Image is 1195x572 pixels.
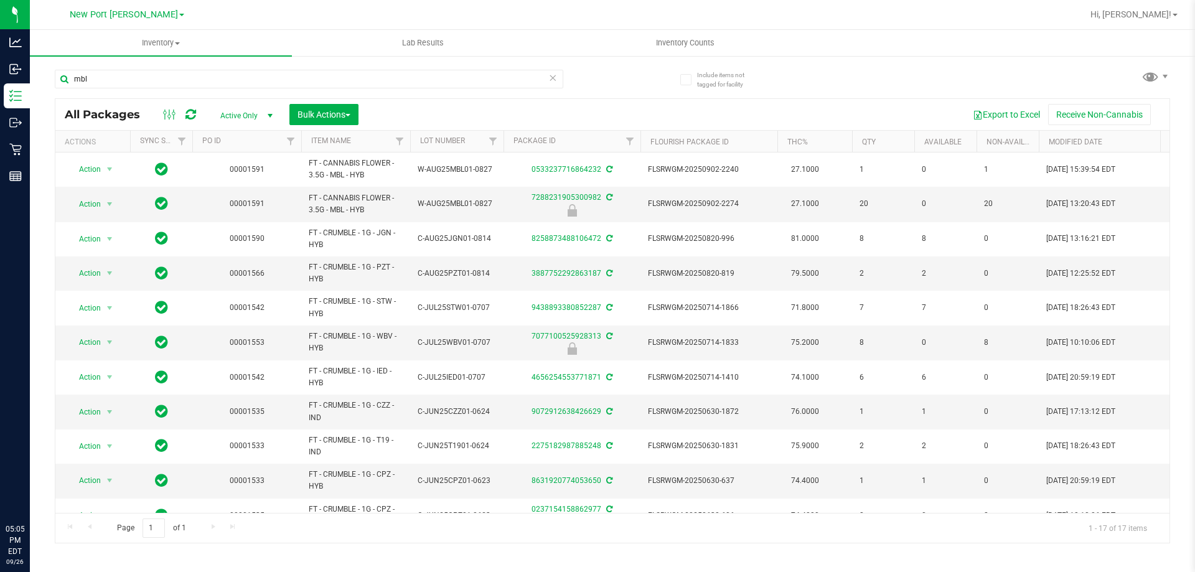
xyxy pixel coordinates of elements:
[68,334,101,351] span: Action
[532,373,601,382] a: 4656254553771871
[143,518,165,538] input: 1
[155,334,168,351] span: In Sync
[785,437,825,455] span: 75.9000
[155,507,168,524] span: In Sync
[30,30,292,56] a: Inventory
[230,199,265,208] a: 00001591
[785,230,825,248] span: 81.0000
[604,407,612,416] span: Sync from Compliance System
[986,138,1042,146] a: Non-Available
[648,268,770,279] span: FLSRWGM-20250820-819
[1048,104,1151,125] button: Receive Non-Cannabis
[1079,518,1157,537] span: 1 - 17 of 17 items
[6,523,24,557] p: 05:05 PM EDT
[1046,337,1115,349] span: [DATE] 10:10:06 EDT
[230,373,265,382] a: 00001542
[984,337,1031,349] span: 8
[102,403,118,421] span: select
[648,406,770,418] span: FLSRWGM-20250630-1872
[309,192,403,216] span: FT - CANNABIS FLOWER - 3.5G - MBL - HYB
[648,233,770,245] span: FLSRWGM-20250820-996
[639,37,731,49] span: Inventory Counts
[860,337,907,349] span: 8
[68,230,101,248] span: Action
[68,472,101,489] span: Action
[420,136,465,145] a: Lot Number
[102,230,118,248] span: select
[230,407,265,416] a: 00001535
[532,165,601,174] a: 0533237716864232
[648,164,770,176] span: FLSRWGM-20250902-2240
[155,403,168,420] span: In Sync
[230,234,265,243] a: 00001590
[30,37,292,49] span: Inventory
[68,265,101,282] span: Action
[860,268,907,279] span: 2
[922,406,969,418] span: 1
[385,37,461,49] span: Lab Results
[648,302,770,314] span: FLSRWGM-20250714-1866
[502,204,642,217] div: Newly Received
[418,510,496,522] span: C-JUN25CPZ01-0623
[102,438,118,455] span: select
[9,90,22,102] inline-svg: Inventory
[1046,233,1115,245] span: [DATE] 13:16:21 EDT
[309,469,403,492] span: FT - CRUMBLE - 1G - CPZ - HYB
[68,161,101,178] span: Action
[922,440,969,452] span: 2
[418,372,496,383] span: C-JUL25IED01-0707
[68,299,101,317] span: Action
[648,198,770,210] span: FLSRWGM-20250902-2274
[155,472,168,489] span: In Sync
[418,233,496,245] span: C-AUG25JGN01-0814
[785,195,825,213] span: 27.1000
[102,472,118,489] span: select
[9,36,22,49] inline-svg: Analytics
[418,475,496,487] span: C-JUN25CPZ01-0623
[648,337,770,349] span: FLSRWGM-20250714-1833
[860,510,907,522] span: 8
[155,230,168,247] span: In Sync
[984,440,1031,452] span: 0
[922,337,969,349] span: 0
[604,332,612,340] span: Sync from Compliance System
[604,441,612,450] span: Sync from Compliance System
[1046,440,1115,452] span: [DATE] 18:26:43 EDT
[648,372,770,383] span: FLSRWGM-20250714-1410
[604,373,612,382] span: Sync from Compliance System
[860,406,907,418] span: 1
[785,299,825,317] span: 71.8000
[65,138,125,146] div: Actions
[984,233,1031,245] span: 0
[106,518,196,538] span: Page of 1
[418,198,496,210] span: W-AUG25MBL01-0827
[604,234,612,243] span: Sync from Compliance System
[309,157,403,181] span: FT - CANNABIS FLOWER - 3.5G - MBL - HYB
[9,116,22,129] inline-svg: Outbound
[532,407,601,416] a: 9072912638426629
[965,104,1048,125] button: Export to Excel
[230,269,265,278] a: 00001566
[922,302,969,314] span: 7
[922,164,969,176] span: 0
[68,195,101,213] span: Action
[532,441,601,450] a: 2275182987885248
[532,332,601,340] a: 7077100525928313
[68,438,101,455] span: Action
[1046,475,1115,487] span: [DATE] 20:59:19 EDT
[140,136,188,145] a: Sync Status
[922,372,969,383] span: 6
[9,63,22,75] inline-svg: Inbound
[483,131,504,152] a: Filter
[102,195,118,213] span: select
[155,161,168,178] span: In Sync
[785,265,825,283] span: 79.5000
[418,268,496,279] span: C-AUG25PZT01-0814
[984,164,1031,176] span: 1
[922,198,969,210] span: 0
[620,131,640,152] a: Filter
[785,472,825,490] span: 74.4000
[860,233,907,245] span: 8
[281,131,301,152] a: Filter
[311,136,351,145] a: Item Name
